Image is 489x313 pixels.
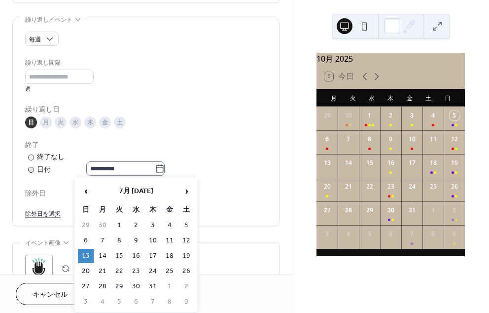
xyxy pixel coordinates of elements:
[111,234,127,248] td: 8
[114,117,126,128] div: 土
[145,264,161,278] td: 24
[25,105,265,115] div: 繰り返し日
[25,238,61,248] span: イベント画像
[111,295,127,309] td: 5
[145,295,161,309] td: 7
[84,117,96,128] div: 木
[111,264,127,278] td: 22
[128,218,144,233] td: 2
[343,89,362,107] div: 火
[429,206,438,215] div: 1
[78,203,94,217] th: 日
[95,234,110,248] td: 7
[408,158,417,167] div: 17
[408,135,417,144] div: 10
[365,111,374,120] div: 1
[178,203,194,217] th: 土
[25,58,92,68] div: 繰り返し間隔
[128,279,144,294] td: 30
[78,295,94,309] td: 3
[323,230,332,238] div: 3
[78,218,94,233] td: 29
[365,230,374,238] div: 5
[429,111,438,120] div: 4
[450,230,459,238] div: 9
[344,182,353,191] div: 21
[450,182,459,191] div: 26
[37,152,65,162] div: 終了なし
[365,158,374,167] div: 15
[179,181,194,201] span: ›
[162,279,177,294] td: 1
[408,206,417,215] div: 31
[162,295,177,309] td: 8
[178,234,194,248] td: 12
[178,279,194,294] td: 2
[400,89,419,107] div: 金
[178,295,194,309] td: 9
[429,158,438,167] div: 18
[128,249,144,263] td: 16
[365,182,374,191] div: 22
[111,203,127,217] th: 火
[344,111,353,120] div: 30
[438,89,457,107] div: 日
[362,89,381,107] div: 水
[29,34,41,45] span: 毎週
[344,135,353,144] div: 7
[145,249,161,263] td: 17
[323,182,332,191] div: 20
[25,189,267,199] span: 除外日
[78,279,94,294] td: 27
[16,283,85,305] button: キャンセル
[78,264,94,278] td: 20
[162,203,177,217] th: 金
[323,206,332,215] div: 27
[429,182,438,191] div: 25
[25,15,72,25] span: 繰り返しイベント
[70,117,81,128] div: 水
[450,111,459,120] div: 5
[323,111,332,120] div: 29
[25,209,61,219] span: 除外日を選択
[55,117,67,128] div: 火
[408,182,417,191] div: 24
[344,206,353,215] div: 28
[162,264,177,278] td: 25
[408,111,417,120] div: 3
[323,135,332,144] div: 6
[344,230,353,238] div: 4
[95,264,110,278] td: 21
[95,218,110,233] td: 30
[25,255,53,282] div: ;
[145,218,161,233] td: 3
[78,234,94,248] td: 6
[37,164,165,176] div: 日付
[95,249,110,263] td: 14
[145,234,161,248] td: 10
[78,249,94,263] td: 13
[429,230,438,238] div: 8
[316,53,465,65] div: 10月 2025
[365,135,374,144] div: 8
[128,295,144,309] td: 6
[162,234,177,248] td: 11
[324,89,343,107] div: 月
[365,206,374,215] div: 29
[25,117,37,128] div: 日
[33,290,68,300] span: キャンセル
[111,218,127,233] td: 1
[429,135,438,144] div: 11
[145,203,161,217] th: 木
[40,117,52,128] div: 月
[323,158,332,167] div: 13
[450,158,459,167] div: 19
[95,181,177,202] th: 7月 [DATE]
[95,279,110,294] td: 28
[344,158,353,167] div: 14
[386,230,395,238] div: 6
[408,230,417,238] div: 7
[128,234,144,248] td: 9
[419,89,438,107] div: 土
[162,218,177,233] td: 4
